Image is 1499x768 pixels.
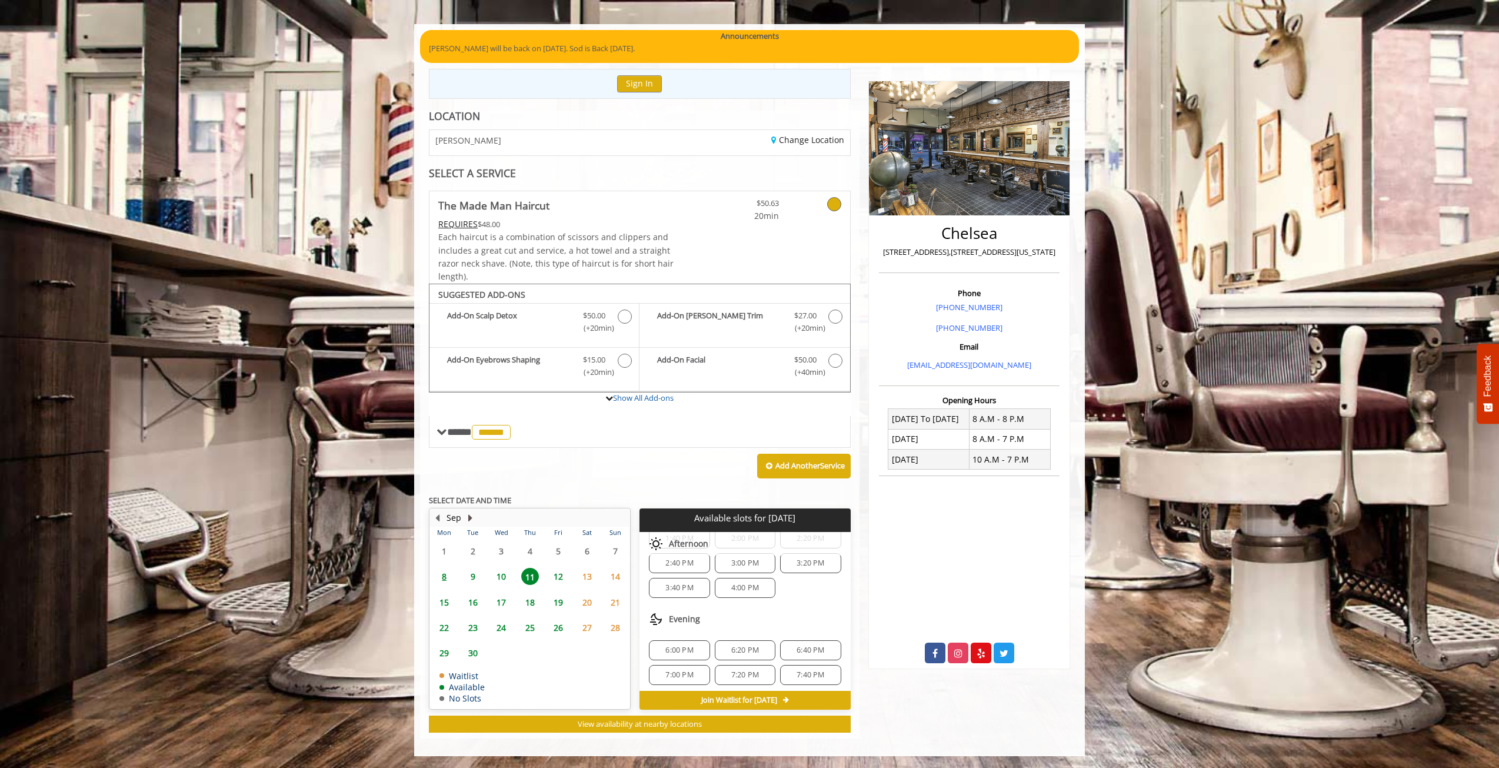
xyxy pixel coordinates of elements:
[435,619,453,636] span: 22
[578,719,702,729] span: View availability at nearby locations
[709,210,779,222] span: 20min
[649,665,709,685] div: 7:00 PM
[731,583,759,593] span: 4:00 PM
[435,644,453,661] span: 29
[429,495,511,506] b: SELECT DATE AND TIME
[613,393,674,403] a: Show All Add-ons
[649,612,663,626] img: evening slots
[438,218,478,230] span: This service needs some Advance to be paid before we block your appointment
[439,671,485,680] td: Waitlist
[882,289,1057,297] h3: Phone
[907,360,1031,370] a: [EMAIL_ADDRESS][DOMAIN_NAME]
[435,354,633,381] label: Add-On Eyebrows Shaping
[577,366,612,378] span: (+20min )
[583,354,605,366] span: $15.00
[435,594,453,611] span: 15
[775,460,845,471] b: Add Another Service
[882,225,1057,242] h2: Chelsea
[447,354,571,378] b: Add-On Eyebrows Shaping
[515,590,544,615] td: Select day18
[572,590,601,615] td: Select day20
[447,310,571,334] b: Add-On Scalp Detox
[430,615,458,640] td: Select day22
[429,716,851,733] button: View availability at nearby locations
[487,564,515,589] td: Select day10
[601,527,630,538] th: Sun
[521,594,539,611] span: 18
[731,670,759,680] span: 7:20 PM
[715,640,775,660] div: 6:20 PM
[492,594,510,611] span: 17
[521,568,539,585] span: 11
[649,640,709,660] div: 6:00 PM
[458,590,487,615] td: Select day16
[644,513,845,523] p: Available slots for [DATE]
[492,568,510,585] span: 10
[657,310,782,334] b: Add-On [PERSON_NAME] Trim
[430,564,458,589] td: Select day8
[515,615,544,640] td: Select day25
[607,619,624,636] span: 28
[882,343,1057,351] h3: Email
[429,284,851,393] div: The Made Man Haircut Add-onS
[430,640,458,666] td: Select day29
[458,564,487,589] td: Select day9
[797,558,824,568] span: 3:20 PM
[757,454,851,478] button: Add AnotherService
[669,539,708,548] span: Afternoon
[432,511,442,524] button: Previous Month
[464,568,482,585] span: 9
[665,670,693,680] span: 7:00 PM
[572,527,601,538] th: Sat
[709,191,779,222] a: $50.63
[657,354,782,378] b: Add-On Facial
[788,366,822,378] span: (+40min )
[487,527,515,538] th: Wed
[649,537,663,551] img: afternoon slots
[438,289,525,300] b: SUGGESTED ADD-ONS
[1483,355,1493,397] span: Feedback
[492,619,510,636] span: 24
[464,644,482,661] span: 30
[601,564,630,589] td: Select day14
[515,527,544,538] th: Thu
[665,583,693,593] span: 3:40 PM
[1477,344,1499,424] button: Feedback - Show survey
[577,322,612,334] span: (+20min )
[438,197,549,214] b: The Made Man Haircut
[544,615,572,640] td: Select day26
[969,409,1050,429] td: 8 A.M - 8 P.M
[788,322,822,334] span: (+20min )
[888,429,970,449] td: [DATE]
[715,578,775,598] div: 4:00 PM
[435,568,453,585] span: 8
[429,42,1070,55] p: [PERSON_NAME] will be back on [DATE]. Sod is Back [DATE].
[465,511,475,524] button: Next Month
[607,568,624,585] span: 14
[464,594,482,611] span: 16
[715,553,775,573] div: 3:00 PM
[607,594,624,611] span: 21
[888,450,970,470] td: [DATE]
[969,450,1050,470] td: 10 A.M - 7 P.M
[438,231,674,282] span: Each haircut is a combination of scissors and clippers and includes a great cut and service, a ho...
[771,134,844,145] a: Change Location
[435,310,633,337] label: Add-On Scalp Detox
[544,564,572,589] td: Select day12
[429,109,480,123] b: LOCATION
[701,696,777,705] span: Join Waitlist for [DATE]
[882,246,1057,258] p: [STREET_ADDRESS],[STREET_ADDRESS][US_STATE]
[888,409,970,429] td: [DATE] To [DATE]
[601,590,630,615] td: Select day21
[617,75,662,92] button: Sign In
[780,665,841,685] div: 7:40 PM
[429,168,851,179] div: SELECT A SERVICE
[669,614,700,624] span: Evening
[794,310,817,322] span: $27.00
[515,564,544,589] td: Select day11
[936,302,1002,312] a: [PHONE_NUMBER]
[458,640,487,666] td: Select day30
[549,568,567,585] span: 12
[521,619,539,636] span: 25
